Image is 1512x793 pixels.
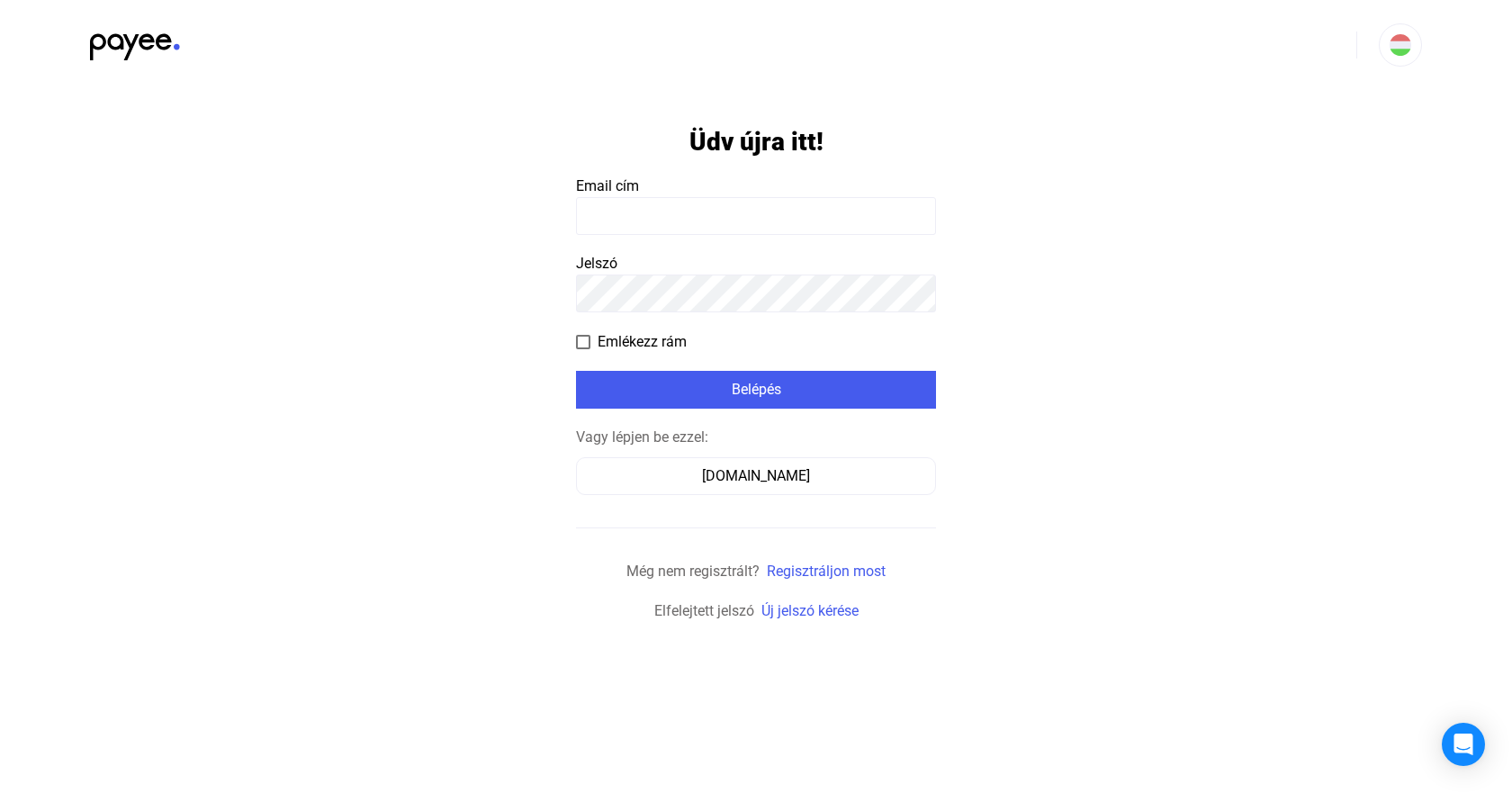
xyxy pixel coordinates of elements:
img: black-payee-blue-dot.svg [90,23,180,60]
a: Új jelszó kérése [761,602,859,619]
button: Belépés [576,371,936,409]
img: HU [1390,34,1411,56]
span: Még nem regisztrált? [626,563,760,580]
div: Vagy lépjen be ezzel: [576,427,936,448]
div: [DOMAIN_NAME] [582,465,930,487]
div: Open Intercom Messenger [1442,723,1485,766]
span: Jelszó [576,255,617,272]
div: Belépés [581,379,931,401]
span: Email cím [576,177,639,194]
h1: Üdv újra itt! [689,126,823,158]
span: Emlékezz rám [598,331,687,353]
button: [DOMAIN_NAME] [576,457,936,495]
a: Regisztráljon most [767,563,886,580]
span: Elfelejtett jelszó [654,602,754,619]
a: [DOMAIN_NAME] [576,467,936,484]
button: HU [1379,23,1422,67]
